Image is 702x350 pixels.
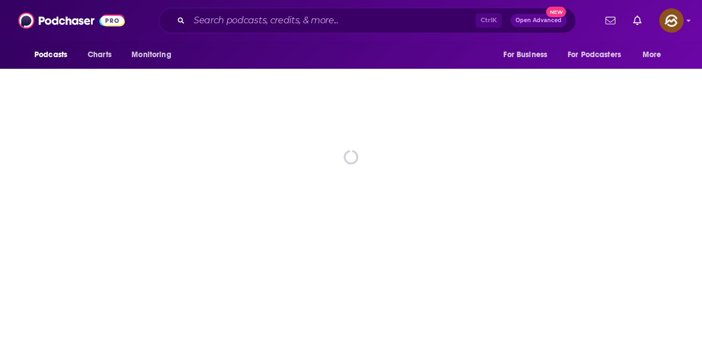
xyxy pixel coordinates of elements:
[659,8,684,33] img: User Profile
[546,7,566,17] span: New
[27,44,82,65] button: open menu
[516,18,562,23] span: Open Advanced
[511,14,567,27] button: Open AdvancedNew
[132,47,171,63] span: Monitoring
[124,44,185,65] button: open menu
[159,8,576,33] div: Search podcasts, credits, & more...
[568,47,621,63] span: For Podcasters
[643,47,661,63] span: More
[18,10,125,31] img: Podchaser - Follow, Share and Rate Podcasts
[659,8,684,33] button: Show profile menu
[34,47,67,63] span: Podcasts
[189,12,476,29] input: Search podcasts, credits, & more...
[635,44,675,65] button: open menu
[629,11,646,30] a: Show notifications dropdown
[496,44,561,65] button: open menu
[659,8,684,33] span: Logged in as hey85204
[601,11,620,30] a: Show notifications dropdown
[560,44,637,65] button: open menu
[503,47,547,63] span: For Business
[80,44,118,65] a: Charts
[476,13,502,28] span: Ctrl K
[88,47,112,63] span: Charts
